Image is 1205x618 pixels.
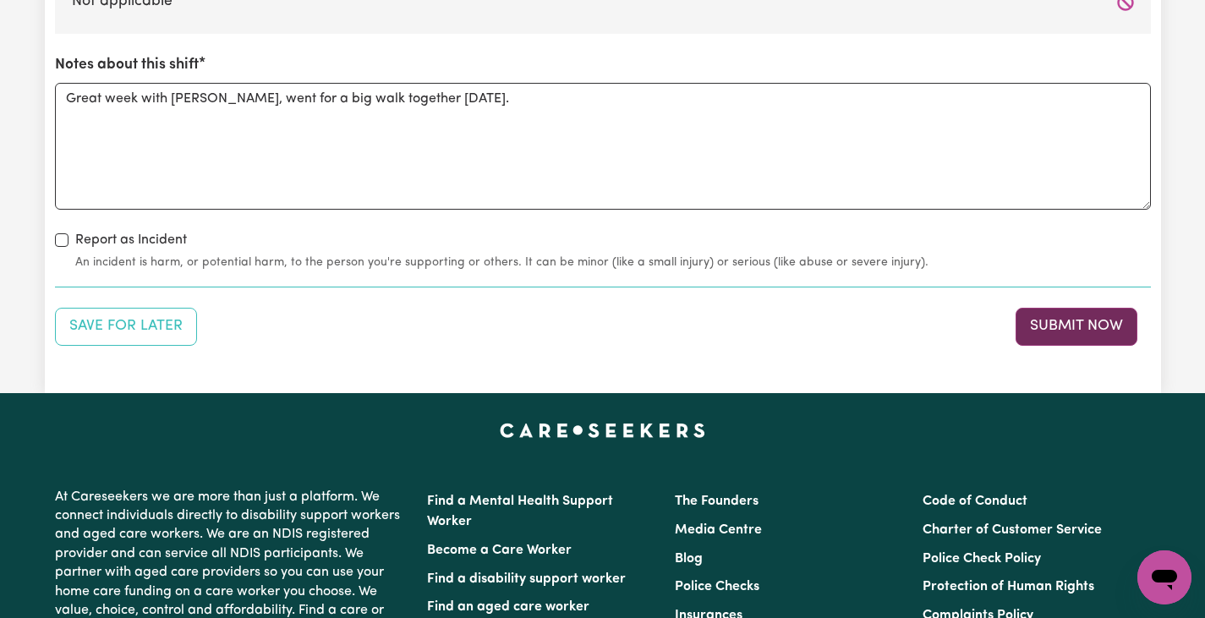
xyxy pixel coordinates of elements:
a: Police Check Policy [923,552,1041,566]
label: Report as Incident [75,230,187,250]
small: An incident is harm, or potential harm, to the person you're supporting or others. It can be mino... [75,254,1151,271]
a: Police Checks [675,580,759,593]
label: Notes about this shift [55,54,199,76]
a: Careseekers home page [500,424,705,437]
a: Protection of Human Rights [923,580,1094,593]
a: Find a disability support worker [427,572,626,586]
a: Find an aged care worker [427,600,589,614]
textarea: Great week with [PERSON_NAME], went for a big walk together [DATE]. [55,83,1151,210]
a: Find a Mental Health Support Worker [427,495,613,528]
a: Media Centre [675,523,762,537]
button: Save your job report [55,308,197,345]
a: Blog [675,552,703,566]
a: Become a Care Worker [427,544,572,557]
a: Code of Conduct [923,495,1027,508]
a: The Founders [675,495,759,508]
iframe: Button to launch messaging window [1137,550,1191,604]
button: Submit your job report [1016,308,1137,345]
a: Charter of Customer Service [923,523,1102,537]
